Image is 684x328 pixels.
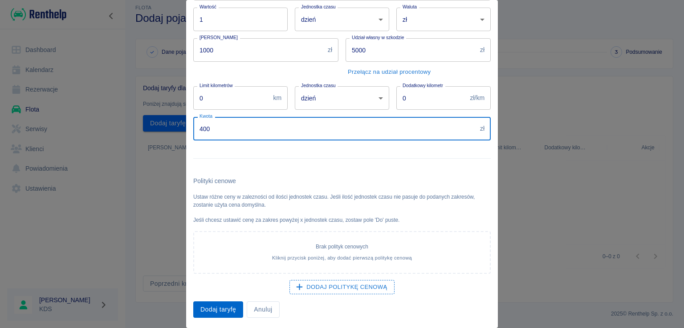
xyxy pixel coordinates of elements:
button: Dodaj politykę cenową [289,280,395,295]
p: Brak polityk cenowych [205,243,479,251]
label: Dodatkowy kilometr [403,82,443,89]
label: Udział własny w szkodzie [352,34,404,41]
div: dzień [295,8,389,31]
label: Wartość [199,4,216,10]
div: dzień [295,86,389,110]
button: Anuluj [247,301,279,318]
p: Jeśli chcesz ustawić cenę za zakres powyżej x jednostek czasu, zostaw pole 'Do' puste. [193,216,491,224]
button: Dodaj taryfę [193,301,243,318]
h6: Polityki cenowe [193,176,491,186]
span: Kliknij przycisk poniżej, aby dodać pierwszą politykę cenową [272,255,412,260]
label: Kwota [199,113,212,120]
div: zł [396,8,491,31]
button: Przełącz na udział procentowy [346,65,433,79]
p: km [273,93,281,103]
p: zł [480,45,484,55]
p: Ustaw różne ceny w zalezności od ilości jednostek czasu. Jeśli ilość jednostek czasu nie pasuje d... [193,193,491,209]
label: Waluta [403,4,417,10]
label: [PERSON_NAME] [199,34,238,41]
label: Jednostka czasu [301,4,336,10]
p: zł [328,45,332,55]
label: Limit kilometrów [199,82,233,89]
p: zł [480,124,484,133]
p: zł/km [470,93,484,103]
label: Jednostka czasu [301,82,336,89]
